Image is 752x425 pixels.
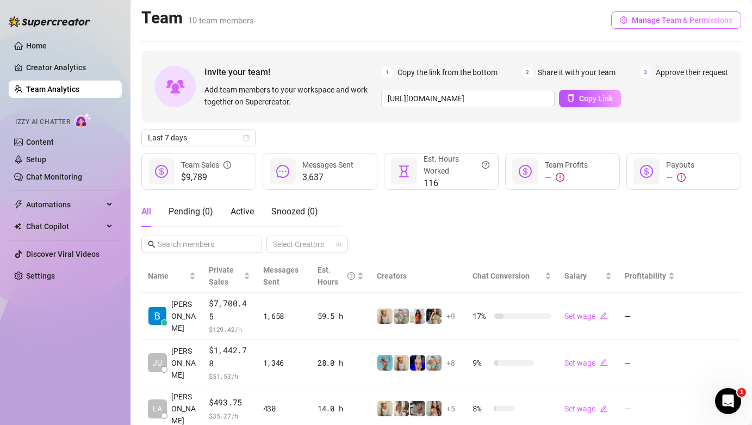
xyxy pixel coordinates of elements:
a: Settings [26,272,55,280]
a: Home [26,41,47,50]
a: Content [26,138,54,146]
span: Messages Sent [263,266,299,286]
a: Creator Analytics [26,59,113,76]
div: 59.5 h [318,310,364,322]
img: Olivia [426,355,442,371]
img: Megan [377,401,393,416]
img: Olivia [394,309,409,324]
span: Team Profits [545,161,588,169]
span: calendar [243,134,250,141]
div: 430 [263,403,304,415]
img: logo-BBDzfeDw.svg [9,16,90,27]
span: exclamation-circle [677,173,686,182]
span: Izzy AI Chatter [15,117,70,127]
div: — [545,171,588,184]
img: Chat Copilot [14,223,21,230]
span: + 9 [446,310,455,322]
span: LA [153,403,162,415]
span: Private Sales [209,266,234,286]
span: Share it with your team [538,66,616,78]
span: exclamation-circle [556,173,564,182]
img: AI Chatter [74,113,91,128]
span: Chat Copilot [26,218,103,235]
span: message [276,165,289,178]
span: 17 % [473,310,490,322]
span: Copy Link [579,94,613,103]
span: $7,700.45 [209,297,250,323]
span: $493.75 [209,396,250,409]
th: Creators [370,260,466,293]
span: 8 % [473,403,490,415]
img: Natalia [410,401,425,416]
img: Shary [426,309,442,324]
img: Milu [394,401,409,416]
span: Approve their request [656,66,728,78]
span: Active [231,206,254,217]
span: Add team members to your workspace and work together on Supercreator. [204,84,377,108]
span: $1,442.78 [209,344,250,369]
div: Pending ( 0 ) [169,205,213,218]
div: Est. Hours Worked [424,153,489,177]
span: Salary [564,272,587,280]
img: Janey [410,355,425,371]
span: 10 team members [188,16,254,26]
span: 9 % [473,357,490,369]
div: — [666,171,694,184]
span: 116 [424,177,489,190]
span: edit [600,312,607,319]
button: Copy Link [559,90,621,107]
span: dollar-circle [519,165,532,178]
span: search [148,241,156,248]
span: Chat Conversion [473,272,530,280]
img: Dominis [377,355,393,371]
a: Team Analytics [26,85,79,94]
span: Invite your team! [204,65,381,79]
img: Linnebel [410,309,425,324]
span: thunderbolt [14,200,23,209]
span: 1 [381,66,393,78]
span: Automations [26,196,103,213]
span: dollar-circle [155,165,168,178]
div: Est. Hours [318,264,355,288]
span: setting [620,16,627,24]
a: Set wageedit [564,312,607,321]
span: $ 129.42 /h [209,324,250,335]
span: edit [600,405,607,412]
span: Payouts [666,161,694,169]
span: $ 51.53 /h [209,371,250,381]
span: JU [153,357,162,369]
span: question-circle [347,264,355,288]
a: Discover Viral Videos [26,250,100,258]
span: 3,637 [302,171,353,184]
div: 28.0 h [318,357,364,369]
span: + 8 [446,357,455,369]
span: Profitability [625,272,666,280]
span: Copy the link from the bottom [397,66,498,78]
span: + 5 [446,403,455,415]
span: Name [148,270,187,282]
button: Manage Team & Permissions [611,11,741,29]
td: — [618,340,681,386]
a: Set wageedit [564,359,607,367]
img: Barbara van der… [148,307,166,325]
span: Manage Team & Permissions [632,16,732,24]
span: edit [600,359,607,366]
span: $ 35.27 /h [209,410,250,421]
span: 3 [639,66,651,78]
span: Last 7 days [148,130,249,146]
span: question-circle [482,153,489,177]
span: $9,789 [181,171,231,184]
div: All [141,205,151,218]
div: 14.0 h [318,403,364,415]
span: 1 [737,388,746,397]
img: Nora [426,401,442,416]
span: Snoozed ( 0 ) [271,206,318,217]
a: Chat Monitoring [26,173,82,181]
span: dollar-circle [640,165,653,178]
span: copy [567,94,575,102]
div: 1,346 [263,357,304,369]
img: Megan [377,309,393,324]
input: Search members [158,238,247,250]
th: Name [141,260,202,293]
span: hourglass [397,165,411,178]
